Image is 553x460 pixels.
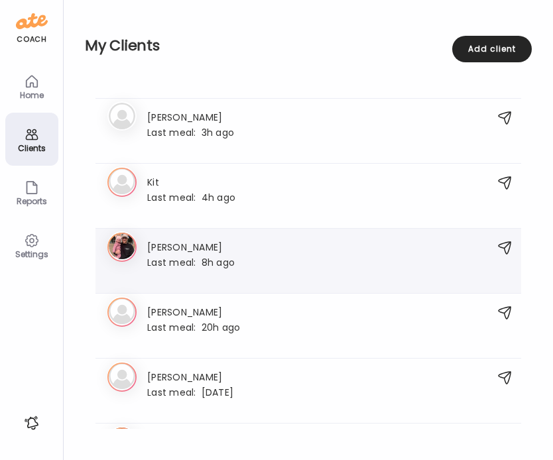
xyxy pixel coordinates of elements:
h3: [PERSON_NAME] [147,304,240,318]
div: [DATE] [147,386,233,398]
img: ate [16,11,48,32]
span: Last meal: [147,321,202,335]
div: 8h ago [147,256,235,268]
h3: Kit [147,174,235,188]
span: Last meal: [147,256,202,270]
span: Last meal: [147,126,202,140]
div: Settings [8,250,56,259]
span: Last meal: [147,386,202,400]
div: 3h ago [147,126,234,138]
h3: [PERSON_NAME] [147,239,235,253]
h3: [PERSON_NAME] [147,109,234,123]
div: Add client [452,36,532,62]
div: 4h ago [147,191,235,203]
div: Clients [8,144,56,152]
h2: My Clients [85,36,532,56]
div: Reports [8,197,56,205]
div: coach [17,34,46,45]
span: Last meal: [147,191,202,205]
h3: [PERSON_NAME] [147,369,233,383]
div: Home [8,91,56,99]
div: 20h ago [147,321,240,333]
